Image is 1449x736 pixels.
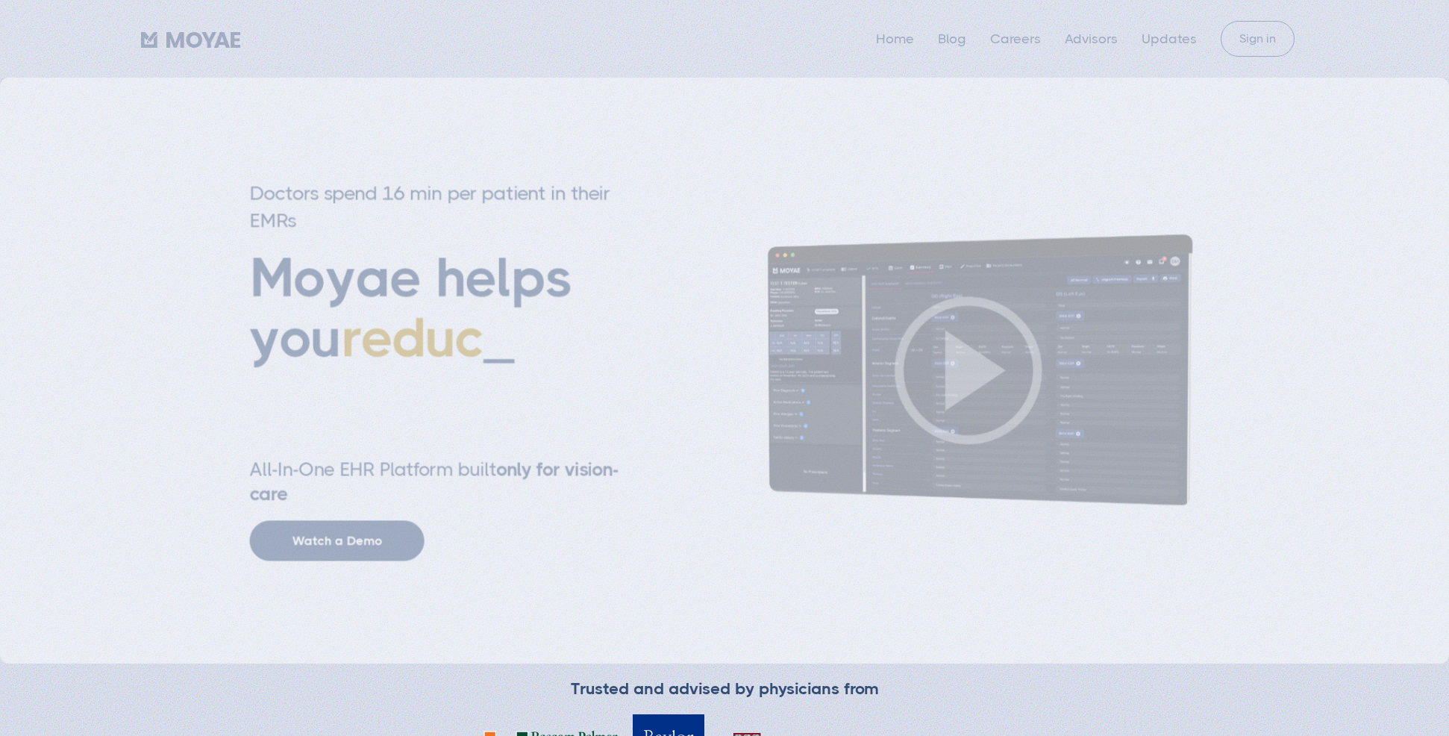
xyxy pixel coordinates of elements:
div: Trusted and advised by physicians from [571,679,879,699]
img: Patient history screenshot [724,233,1213,508]
a: home [141,28,240,50]
h3: Doctors spend 16 min per patient in their EMRs [249,180,626,234]
span: _ [483,307,514,369]
span: reduc [341,307,483,369]
h1: Moyae helps you [249,248,626,429]
a: Careers [990,31,1041,46]
h2: All-In-One EHR Platform built [249,458,626,506]
strong: only for vision-care [249,458,618,505]
a: Watch a Demo [249,520,424,561]
a: Updates [1142,31,1197,46]
a: Advisors [1065,31,1118,46]
img: Moyae Logo [141,32,240,49]
a: Blog [938,31,966,46]
a: Sign in [1221,21,1295,57]
a: Home [876,31,914,46]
